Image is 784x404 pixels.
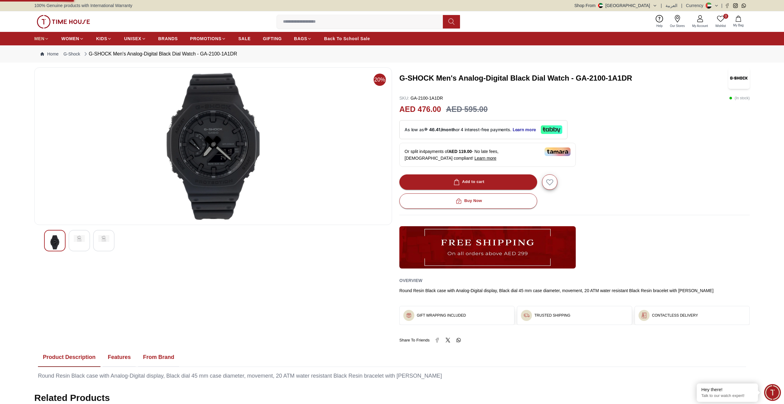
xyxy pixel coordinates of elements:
button: Add to cart [399,174,537,190]
a: Our Stores [666,14,688,29]
img: ... [641,312,647,318]
div: Round Resin Black case with Analog-Digital display, Black dial 45 mm case diameter, movement, 20 ... [38,372,746,380]
a: SALE [238,33,251,44]
button: العربية [665,2,677,9]
span: UNISEX [124,36,141,42]
img: ... [406,312,412,318]
a: 0Wishlist [712,14,729,29]
a: BRANDS [158,33,178,44]
div: Hey there! [701,387,753,393]
img: ... [399,226,576,269]
div: Or split in 4 payments of - No late fees, [DEMOGRAPHIC_DATA] compliant! [399,143,576,167]
a: Facebook [725,3,729,8]
a: BAGS [294,33,312,44]
a: G-Shock [63,51,80,57]
a: Home [40,51,58,57]
a: Instagram [733,3,738,8]
span: 0 [723,14,728,19]
span: | [661,2,662,9]
button: Product Description [38,348,100,367]
span: Help [654,24,665,28]
div: Round Resin Black case with Analog-Digital display, Black dial 45 mm case diameter, movement, 20 ... [399,288,750,294]
a: Whatsapp [741,3,746,8]
img: Tamara [545,147,571,156]
img: United Arab Emirates [598,3,603,8]
a: GIFTING [263,33,282,44]
span: BAGS [294,36,307,42]
img: ... [37,15,90,29]
h3: AED 595.00 [446,104,488,115]
a: KIDS [96,33,112,44]
span: | [681,2,682,9]
a: UNISEX [124,33,146,44]
span: My Account [690,24,710,28]
span: | [721,2,722,9]
span: Wishlist [713,24,728,28]
button: Shop From[GEOGRAPHIC_DATA] [575,2,657,9]
button: Buy Now [399,193,537,209]
img: G-SHOCK Men's Analog-Digital Black Dial Watch - GA-2100-1A1DR [728,67,750,89]
div: G-SHOCK Men's Analog-Digital Black Dial Watch - GA-2100-1A1DR [83,50,237,58]
a: MEN [34,33,49,44]
span: KIDS [96,36,107,42]
h3: TRUSTED SHIPPING [534,313,570,318]
a: Back To School Sale [324,33,370,44]
h3: GIFT WRAPPING INCLUDED [417,313,466,318]
img: G-SHOCK Men's Analog-Digital Black Dial Watch - GA-2100-1A1DR [49,235,60,250]
h2: AED 476.00 [399,104,441,115]
p: GA-2100-1A1DR [399,95,443,101]
img: G-SHOCK Men's Analog-Digital Black Dial Watch - GA-2100-1A1DR [98,235,109,242]
h3: G-SHOCK Men's Analog-Digital Black Dial Watch - GA-2100-1A1DR [399,73,721,83]
div: Add to cart [452,178,484,185]
button: My Bag [729,14,747,29]
img: G-SHOCK Men's Analog-Digital Black Dial Watch - GA-2100-1A1DR [74,235,85,242]
span: Learn more [474,156,496,161]
span: WOMEN [61,36,79,42]
div: Chat Widget [764,384,781,401]
nav: Breadcrumb [34,45,750,63]
span: 20% [374,74,386,86]
span: Share To Friends [399,337,430,343]
h3: CONTACTLESS DELIVERY [652,313,698,318]
span: MEN [34,36,44,42]
span: SKU : [399,96,409,101]
span: AED 119.00 [448,149,472,154]
span: SALE [238,36,251,42]
span: GIFTING [263,36,282,42]
img: G-SHOCK Men's Analog-Digital Black Dial Watch - GA-2100-1A1DR [40,73,387,220]
button: From Brand [138,348,179,367]
span: Back To School Sale [324,36,370,42]
div: Buy Now [454,197,482,204]
h2: Related Products [34,392,110,403]
span: My Bag [731,23,746,28]
h2: Overview [399,276,422,285]
a: WOMEN [61,33,84,44]
span: BRANDS [158,36,178,42]
span: 100% Genuine products with International Warranty [34,2,132,9]
a: Help [653,14,666,29]
img: ... [523,312,530,318]
div: Currency [686,2,706,9]
span: Our Stores [668,24,687,28]
a: PROMOTIONS [190,33,226,44]
button: Features [103,348,136,367]
p: Talk to our watch expert! [701,393,753,398]
span: PROMOTIONS [190,36,222,42]
p: ( In stock ) [729,95,750,101]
